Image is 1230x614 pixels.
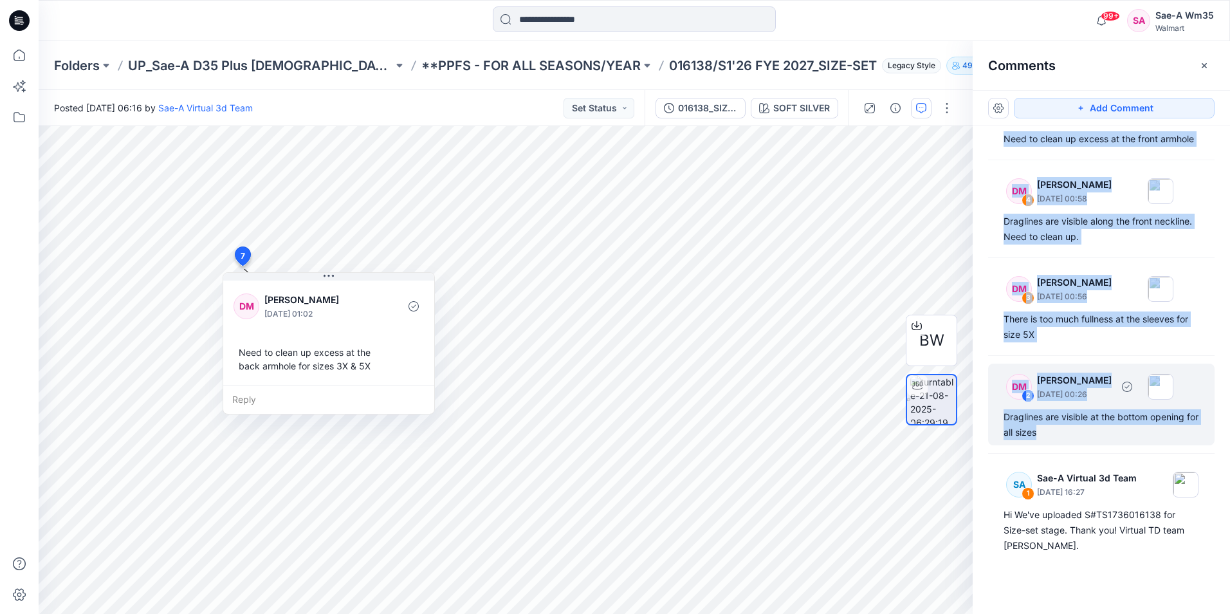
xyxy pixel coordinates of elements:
[882,58,941,73] span: Legacy Style
[1037,373,1112,388] p: [PERSON_NAME]
[1037,192,1112,205] p: [DATE] 00:58
[264,308,369,321] p: [DATE] 01:02
[1004,131,1199,147] div: Need to clean up excess at the front armhole
[128,57,393,75] a: UP_Sae-A D35 Plus [DEMOGRAPHIC_DATA] Top
[223,386,434,414] div: Reply
[669,57,877,75] p: 016138/S1'26 FYE 2027_SIZE-SET
[962,59,973,73] p: 49
[421,57,641,75] a: **PPFS - FOR ALL SEASONS/YEAR
[1022,194,1034,207] div: 4
[885,98,906,118] button: Details
[910,375,956,424] img: turntable-21-08-2025-06:29:19
[1006,276,1032,302] div: DM
[1022,389,1034,402] div: 2
[1022,487,1034,500] div: 1
[1037,275,1112,290] p: [PERSON_NAME]
[1006,374,1032,400] div: DM
[1004,507,1199,554] div: Hi We've uploaded S#TS1736016138 for Size-set stage. Thank you! Virtual TD team [PERSON_NAME].
[234,293,259,319] div: DM
[773,101,830,115] div: SOFT SILVER
[656,98,746,118] button: 016138_SIZE-SET_TS PUFF SLV FLEECE SAEA 081925
[1014,98,1215,118] button: Add Comment
[234,340,424,378] div: Need to clean up excess at the back armhole for sizes 3X & 5X
[1037,177,1112,192] p: [PERSON_NAME]
[158,102,253,113] a: Sae-A Virtual 3d Team
[1037,470,1137,486] p: Sae-A Virtual 3d Team
[1037,290,1112,303] p: [DATE] 00:56
[678,101,737,115] div: 016138_SIZE-SET_TS PUFF SLV FLEECE SAEA 081925
[988,58,1056,73] h2: Comments
[1006,178,1032,204] div: DM
[1004,214,1199,245] div: Draglines are visible along the front neckline. Need to clean up.
[946,57,989,75] button: 49
[1004,409,1199,440] div: Draglines are visible at the bottom opening for all sizes
[1004,312,1199,342] div: There is too much fullness at the sleeves for size 5X
[264,292,369,308] p: [PERSON_NAME]
[1037,388,1112,401] p: [DATE] 00:26
[1037,486,1137,499] p: [DATE] 16:27
[751,98,838,118] button: SOFT SILVER
[241,250,245,262] span: 7
[1022,292,1034,304] div: 3
[54,57,100,75] a: Folders
[1006,472,1032,498] div: SA
[1101,11,1120,21] span: 99+
[1155,23,1214,33] div: Walmart
[1155,8,1214,23] div: Sae-A Wm35
[54,101,253,115] span: Posted [DATE] 06:16 by
[919,329,944,352] span: BW
[1127,9,1150,32] div: SA
[877,57,941,75] button: Legacy Style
